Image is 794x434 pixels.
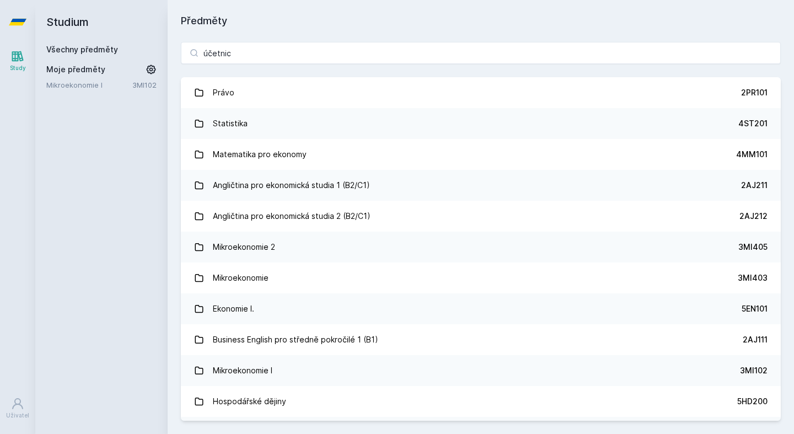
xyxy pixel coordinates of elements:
[46,45,118,54] a: Všechny předměty
[736,149,768,160] div: 4MM101
[213,360,272,382] div: Mikroekonomie I
[181,108,781,139] a: Statistika 4ST201
[181,293,781,324] a: Ekonomie I. 5EN101
[213,329,378,351] div: Business English pro středně pokročilé 1 (B1)
[181,42,781,64] input: Název nebo ident předmětu…
[2,392,33,425] a: Uživatel
[213,143,307,165] div: Matematika pro ekonomy
[10,64,26,72] div: Study
[739,211,768,222] div: 2AJ212
[213,267,269,289] div: Mikroekonomie
[46,79,132,90] a: Mikroekonomie I
[181,139,781,170] a: Matematika pro ekonomy 4MM101
[6,411,29,420] div: Uživatel
[181,77,781,108] a: Právo 2PR101
[737,396,768,407] div: 5HD200
[181,355,781,386] a: Mikroekonomie I 3MI102
[742,303,768,314] div: 5EN101
[743,334,768,345] div: 2AJ111
[213,390,286,412] div: Hospodářské dějiny
[181,324,781,355] a: Business English pro středně pokročilé 1 (B1) 2AJ111
[181,232,781,262] a: Mikroekonomie 2 3MI405
[213,174,370,196] div: Angličtina pro ekonomická studia 1 (B2/C1)
[2,44,33,78] a: Study
[738,272,768,283] div: 3MI403
[213,236,275,258] div: Mikroekonomie 2
[738,242,768,253] div: 3MI405
[181,170,781,201] a: Angličtina pro ekonomická studia 1 (B2/C1) 2AJ211
[213,298,254,320] div: Ekonomie I.
[181,262,781,293] a: Mikroekonomie 3MI403
[181,386,781,417] a: Hospodářské dějiny 5HD200
[740,365,768,376] div: 3MI102
[738,118,768,129] div: 4ST201
[741,180,768,191] div: 2AJ211
[213,82,234,104] div: Právo
[741,87,768,98] div: 2PR101
[181,201,781,232] a: Angličtina pro ekonomická studia 2 (B2/C1) 2AJ212
[46,64,105,75] span: Moje předměty
[132,81,157,89] a: 3MI102
[213,112,248,135] div: Statistika
[181,13,781,29] h1: Předměty
[213,205,371,227] div: Angličtina pro ekonomická studia 2 (B2/C1)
